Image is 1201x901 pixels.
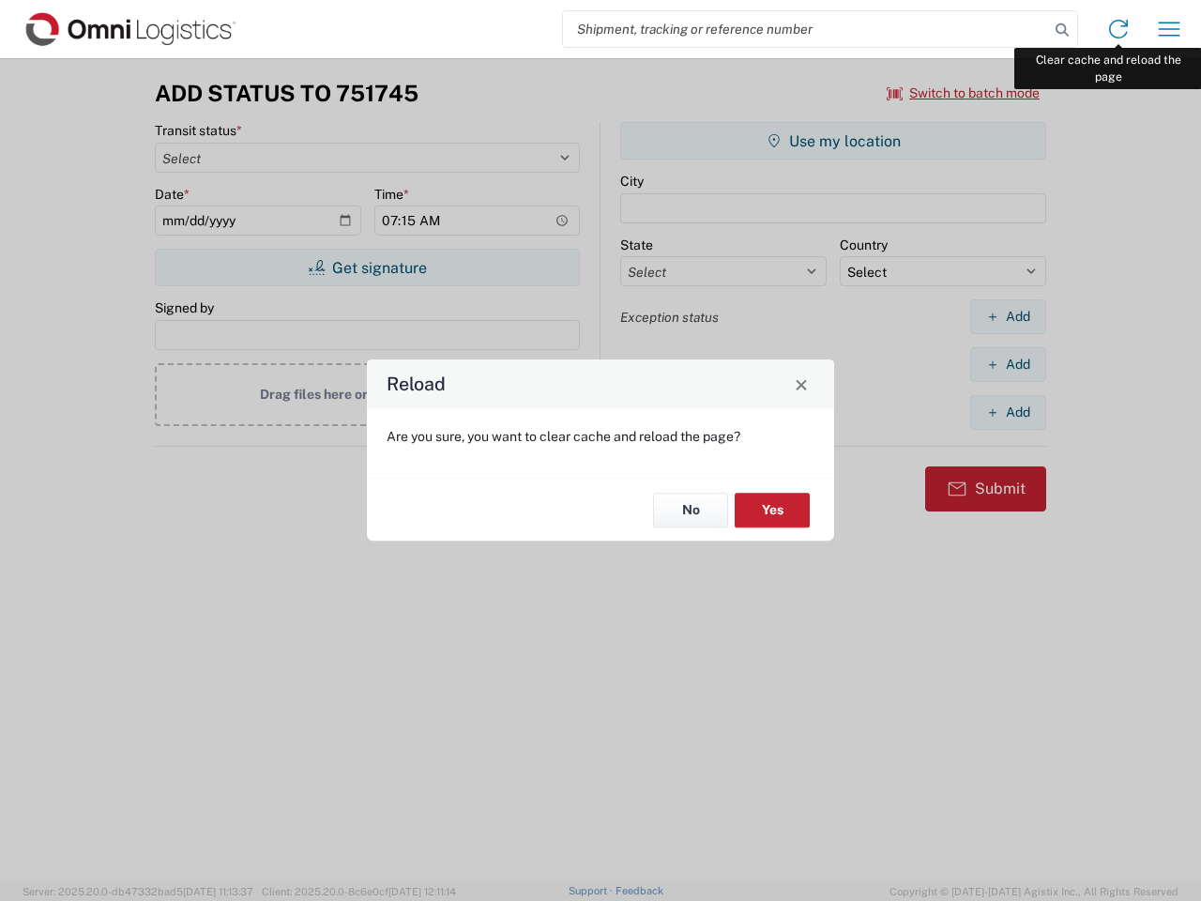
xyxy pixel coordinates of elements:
p: Are you sure, you want to clear cache and reload the page? [387,428,814,445]
button: No [653,493,728,527]
button: Close [788,371,814,397]
button: Yes [735,493,810,527]
h4: Reload [387,371,446,398]
input: Shipment, tracking or reference number [563,11,1049,47]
